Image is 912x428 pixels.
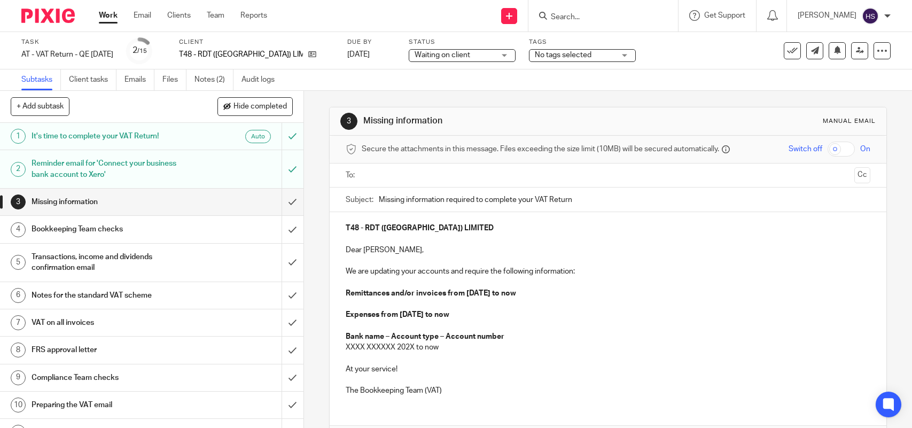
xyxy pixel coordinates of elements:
[32,287,191,304] h1: Notes for the standard VAT scheme
[32,155,191,183] h1: Reminder email for 'Connect your business bank account to Xero'
[233,103,287,111] span: Hide completed
[409,38,516,46] label: Status
[32,221,191,237] h1: Bookkeeping Team checks
[704,12,745,19] span: Get Support
[347,38,395,46] label: Due by
[11,194,26,209] div: 3
[823,117,876,126] div: Manual email
[11,288,26,303] div: 6
[11,129,26,144] div: 1
[363,115,631,127] h1: Missing information
[529,38,636,46] label: Tags
[346,266,870,277] p: We are updating your accounts and require the following information:
[860,144,870,154] span: On
[240,10,267,21] a: Reports
[346,333,504,340] strong: Bank name – Account type – Account number
[346,224,494,232] strong: T48 - RDT ([GEOGRAPHIC_DATA]) LIMITED
[32,397,191,413] h1: Preparing the VAT email
[346,385,870,396] p: The Bookkeeping Team (VAT)
[32,315,191,331] h1: VAT on all invoices
[346,342,870,353] p: XXXX XXXXXX 202X to now
[11,398,26,413] div: 10
[32,249,191,276] h1: Transactions, income and dividends confirmation email
[217,97,293,115] button: Hide completed
[346,170,357,181] label: To:
[535,51,591,59] span: No tags selected
[415,51,470,59] span: Waiting on client
[347,51,370,58] span: [DATE]
[21,38,113,46] label: Task
[346,311,449,318] strong: Expenses from [DATE] to now
[241,69,283,90] a: Audit logs
[346,290,516,297] strong: Remittances and/or invoices from [DATE] to now
[167,10,191,21] a: Clients
[32,370,191,386] h1: Compliance Team checks
[32,128,191,144] h1: It's time to complete your VAT Return!
[137,48,147,54] small: /15
[69,69,116,90] a: Client tasks
[99,10,118,21] a: Work
[11,343,26,357] div: 8
[162,69,186,90] a: Files
[11,255,26,270] div: 5
[11,162,26,177] div: 2
[132,44,147,57] div: 2
[346,194,373,205] label: Subject:
[11,222,26,237] div: 4
[21,9,75,23] img: Pixie
[789,144,822,154] span: Switch off
[21,49,113,60] div: AT - VAT Return - QE [DATE]
[11,97,69,115] button: + Add subtask
[11,370,26,385] div: 9
[179,49,303,60] p: T48 - RDT ([GEOGRAPHIC_DATA]) LIMITED
[854,167,870,183] button: Cc
[798,10,856,21] p: [PERSON_NAME]
[124,69,154,90] a: Emails
[340,113,357,130] div: 3
[32,342,191,358] h1: FRS approval letter
[862,7,879,25] img: svg%3E
[346,245,870,255] p: Dear [PERSON_NAME],
[21,49,113,60] div: AT - VAT Return - QE 31-08-2025
[346,364,870,375] p: At your service!
[207,10,224,21] a: Team
[32,194,191,210] h1: Missing information
[11,315,26,330] div: 7
[21,69,61,90] a: Subtasks
[134,10,151,21] a: Email
[362,144,719,154] span: Secure the attachments in this message. Files exceeding the size limit (10MB) will be secured aut...
[550,13,646,22] input: Search
[179,38,334,46] label: Client
[194,69,233,90] a: Notes (2)
[245,130,271,143] div: Auto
